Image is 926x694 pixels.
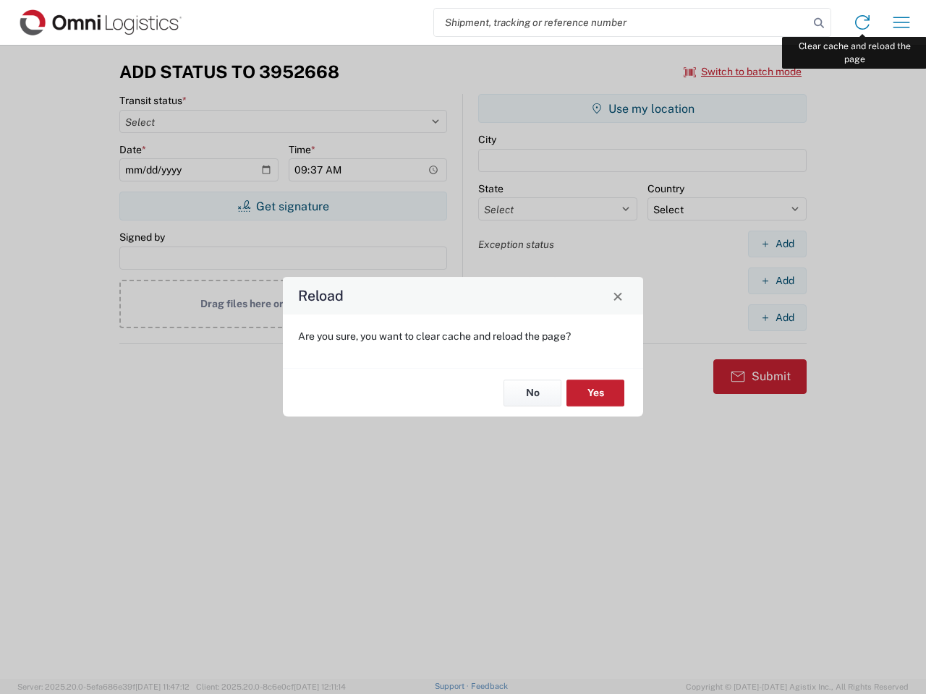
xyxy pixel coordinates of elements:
button: No [504,380,561,406]
button: Close [608,286,628,306]
button: Yes [566,380,624,406]
input: Shipment, tracking or reference number [434,9,809,36]
h4: Reload [298,286,344,307]
p: Are you sure, you want to clear cache and reload the page? [298,330,628,343]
